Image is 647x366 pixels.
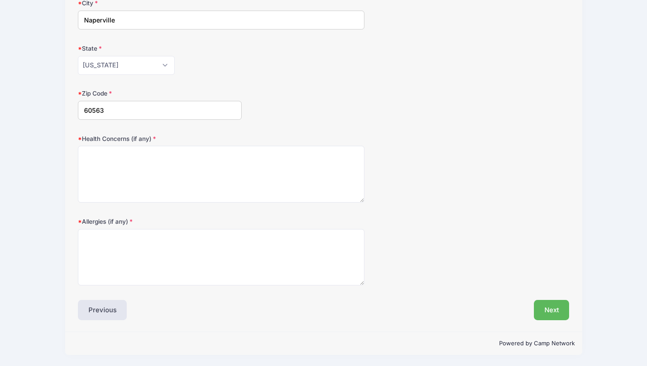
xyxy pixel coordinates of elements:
button: Next [534,300,570,320]
button: Previous [78,300,127,320]
input: xxxxx [78,101,242,120]
label: Health Concerns (if any) [78,134,242,143]
label: Zip Code [78,89,242,98]
p: Powered by Camp Network [72,339,575,348]
label: State [78,44,242,53]
label: Allergies (if any) [78,217,242,226]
